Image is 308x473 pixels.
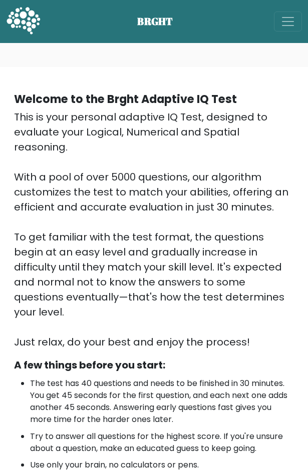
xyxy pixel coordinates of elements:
b: Welcome to the Brght Adaptive IQ Test [14,91,237,107]
div: This is your personal adaptive IQ Test, designed to evaluate your Logical, Numerical and Spatial ... [14,109,294,349]
button: Toggle navigation [274,11,302,31]
div: A few things before you start: [14,357,294,372]
li: Use only your brain, no calculators or pens. [30,459,294,471]
span: BRGHT [137,14,185,29]
li: The test has 40 questions and needs to be finished in 30 minutes. You get 45 seconds for the firs... [30,377,294,425]
li: Try to answer all questions for the highest score. If you're unsure about a question, make an edu... [30,430,294,454]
